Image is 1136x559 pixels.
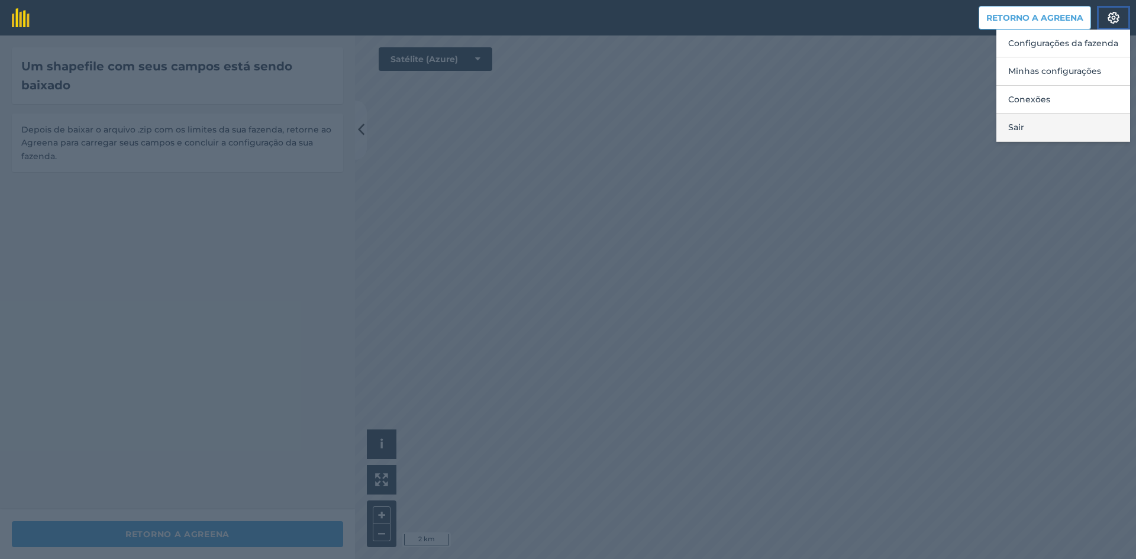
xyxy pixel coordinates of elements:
[1008,38,1118,49] font: Configurações da fazenda
[986,12,1083,23] font: Retorno a Agreena
[996,114,1130,141] button: Sair
[1008,94,1050,105] font: Conexões
[996,86,1130,114] button: Conexões
[1008,66,1101,76] font: Minhas configurações
[996,57,1130,85] button: Minhas configurações
[12,8,30,27] img: Logotipo fieldmargin
[979,6,1091,30] button: Retorno a Agreena
[996,30,1130,57] button: Configurações da fazenda
[1106,12,1121,24] img: Um ícone de engrenagem
[1008,122,1024,133] font: Sair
